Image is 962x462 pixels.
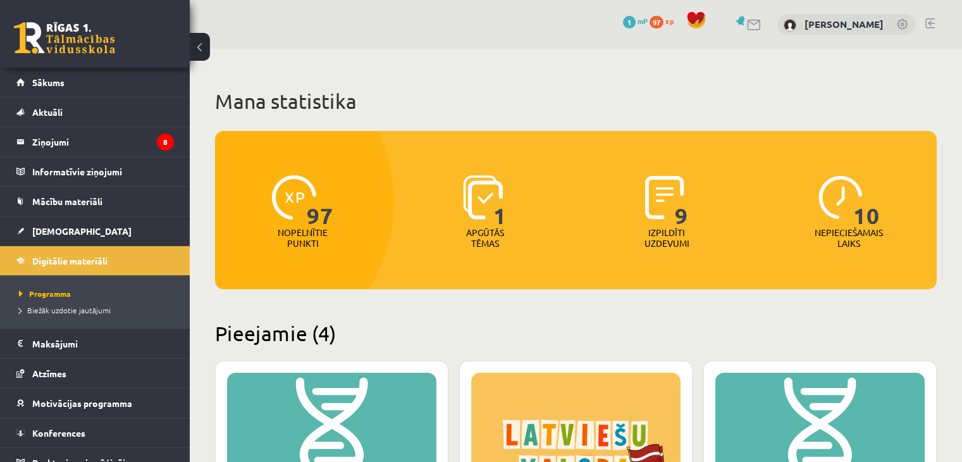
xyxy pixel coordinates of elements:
[493,175,507,227] span: 1
[16,246,174,275] a: Digitālie materiāli
[805,18,884,30] a: [PERSON_NAME]
[32,427,85,439] span: Konferences
[16,216,174,246] a: [DEMOGRAPHIC_DATA]
[19,289,71,299] span: Programma
[32,157,174,186] legend: Informatīvie ziņojumi
[157,134,174,151] i: 8
[818,175,863,220] img: icon-clock-7be60019b62300814b6bd22b8e044499b485619524d84068768e800edab66f18.svg
[14,22,115,54] a: Rīgas 1. Tālmācības vidusskola
[642,227,691,249] p: Izpildīti uzdevumi
[32,255,108,266] span: Digitālie materiāli
[16,389,174,418] a: Motivācijas programma
[272,175,316,220] img: icon-xp-0682a9bc20223a9ccc6f5883a126b849a74cddfe5390d2b41b4391c66f2066e7.svg
[19,304,177,316] a: Biežāk uzdotie jautājumi
[784,19,796,32] img: Marija Bagajeva
[645,175,684,220] img: icon-completed-tasks-ad58ae20a441b2904462921112bc710f1caf180af7a3daa7317a5a94f2d26646.svg
[16,68,174,97] a: Sākums
[16,127,174,156] a: Ziņojumi8
[623,16,636,28] span: 1
[19,305,111,315] span: Biežāk uzdotie jautājumi
[19,288,177,299] a: Programma
[32,397,132,409] span: Motivācijas programma
[16,329,174,358] a: Maksājumi
[623,16,648,26] a: 1 mP
[32,106,63,118] span: Aktuāli
[16,418,174,447] a: Konferences
[16,359,174,388] a: Atzīmes
[32,77,65,88] span: Sākums
[32,368,66,379] span: Atzīmes
[32,127,174,156] legend: Ziņojumi
[32,196,102,207] span: Mācību materiāli
[650,16,663,28] span: 97
[638,16,648,26] span: mP
[665,16,674,26] span: xp
[32,329,174,358] legend: Maksājumi
[278,227,328,249] p: Nopelnītie punkti
[460,227,510,249] p: Apgūtās tēmas
[463,175,503,220] img: icon-learned-topics-4a711ccc23c960034f471b6e78daf4a3bad4a20eaf4de84257b87e66633f6470.svg
[16,97,174,127] a: Aktuāli
[853,175,880,227] span: 10
[307,175,333,227] span: 97
[215,321,937,346] h2: Pieejamie (4)
[16,187,174,216] a: Mācību materiāli
[650,16,680,26] a: 97 xp
[215,89,937,114] h1: Mana statistika
[32,225,132,237] span: [DEMOGRAPHIC_DATA]
[815,227,883,249] p: Nepieciešamais laiks
[675,175,688,227] span: 9
[16,157,174,186] a: Informatīvie ziņojumi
